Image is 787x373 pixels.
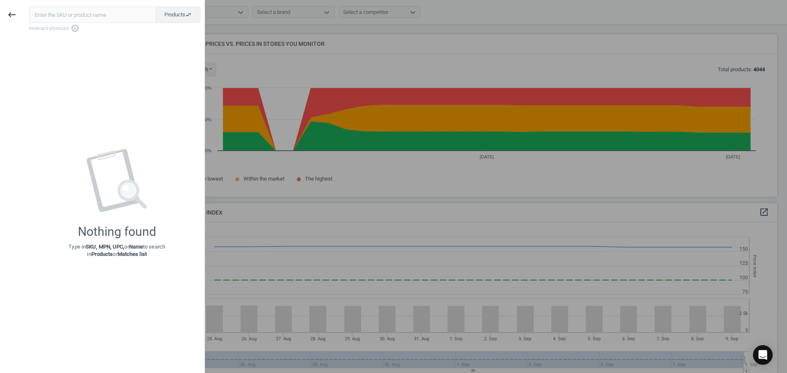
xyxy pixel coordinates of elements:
button: keyboard_backspace [2,5,21,25]
div: Open Intercom Messenger [753,345,773,365]
strong: Name [129,244,143,250]
strong: SKU, MPN, UPC, [86,244,124,250]
span: Keyboard shortcuts [29,24,200,32]
button: Productsswap_horiz [156,7,200,23]
p: Type in or to search in or [68,243,165,258]
i: info_outline [71,24,79,32]
i: swap_horiz [185,11,192,18]
input: Enter the SKU or product name [29,7,156,23]
strong: Matches list [118,251,147,257]
strong: Products [91,251,113,257]
div: Nothing found [78,224,156,239]
span: Products [164,11,192,18]
i: keyboard_backspace [7,10,17,20]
